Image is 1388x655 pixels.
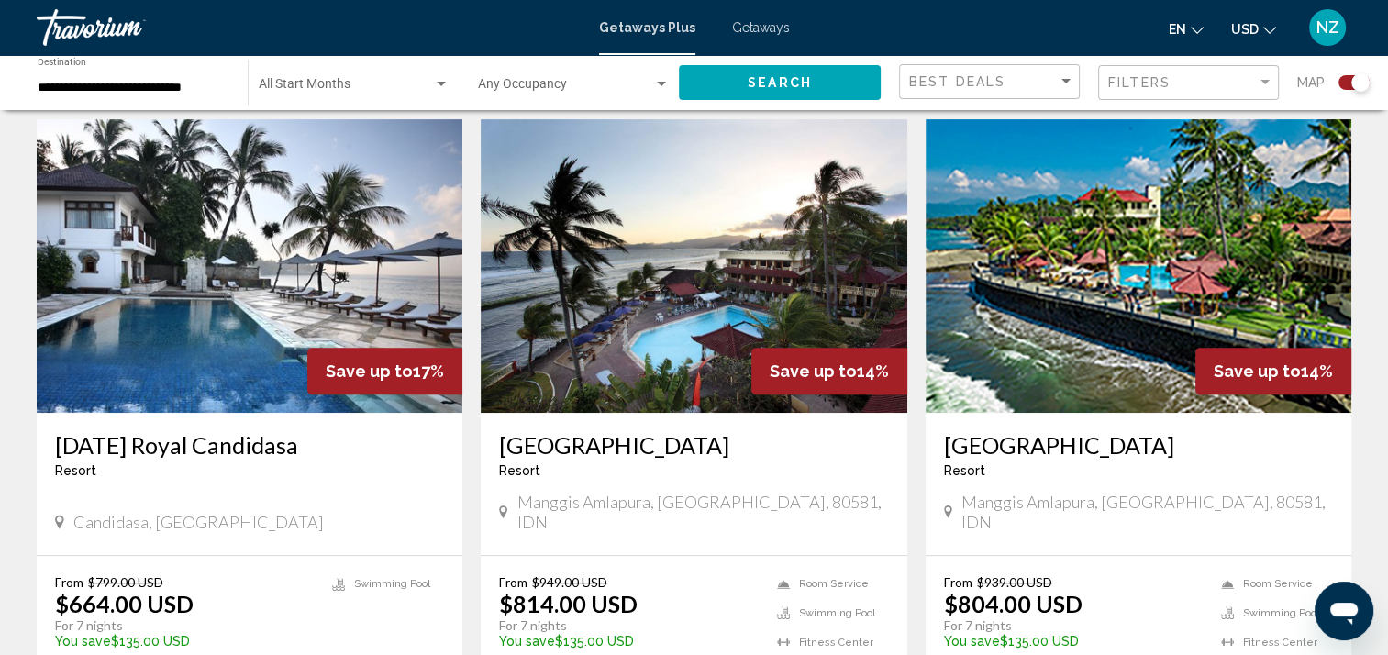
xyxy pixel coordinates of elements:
span: Room Service [1243,578,1313,590]
span: en [1169,22,1186,37]
span: Manggis Amlapura, [GEOGRAPHIC_DATA], 80581, IDN [517,492,889,532]
p: $135.00 USD [944,634,1203,649]
div: 14% [1195,348,1351,394]
img: ii_bps1.jpg [481,119,906,413]
button: Search [679,65,881,99]
span: Fitness Center [799,637,873,649]
a: [DATE] Royal Candidasa [55,431,444,459]
span: From [55,574,83,590]
span: Fitness Center [1243,637,1317,649]
span: NZ [1316,18,1339,37]
span: Map [1297,70,1325,95]
span: You save [944,634,1000,649]
p: $664.00 USD [55,590,194,617]
div: 17% [307,348,462,394]
button: Change language [1169,16,1204,42]
span: Search [748,76,812,91]
img: ii_bpm1.jpg [926,119,1351,413]
button: Filter [1098,64,1279,102]
span: Room Service [799,578,869,590]
span: Resort [499,463,540,478]
span: $799.00 USD [88,574,163,590]
a: Travorium [37,9,581,46]
a: Getaways Plus [599,20,695,35]
p: $804.00 USD [944,590,1083,617]
p: For 7 nights [944,617,1203,634]
p: $135.00 USD [499,634,758,649]
span: $949.00 USD [532,574,607,590]
p: $135.00 USD [55,634,314,649]
mat-select: Sort by [909,74,1074,90]
span: Resort [944,463,985,478]
span: Filters [1108,75,1171,90]
iframe: Кнопка запуска окна обмена сообщениями [1315,582,1373,640]
img: 3968E01L.jpg [37,119,462,413]
span: Swimming Pool [354,578,430,590]
span: Swimming Pool [799,607,875,619]
span: Candidasa, [GEOGRAPHIC_DATA] [73,512,324,532]
span: Save up to [1214,361,1301,381]
span: Manggis Amlapura, [GEOGRAPHIC_DATA], 80581, IDN [961,492,1333,532]
span: Resort [55,463,96,478]
p: $814.00 USD [499,590,638,617]
span: Save up to [326,361,413,381]
span: From [499,574,527,590]
span: $939.00 USD [977,574,1052,590]
a: Getaways [732,20,790,35]
p: For 7 nights [499,617,758,634]
span: Save up to [770,361,857,381]
span: You save [55,634,111,649]
p: For 7 nights [55,617,314,634]
span: You save [499,634,555,649]
button: Change currency [1231,16,1276,42]
span: Swimming Pool [1243,607,1319,619]
a: [GEOGRAPHIC_DATA] [499,431,888,459]
span: Best Deals [909,74,1005,89]
a: [GEOGRAPHIC_DATA] [944,431,1333,459]
span: From [944,574,972,590]
button: User Menu [1304,8,1351,47]
span: USD [1231,22,1259,37]
div: 14% [751,348,907,394]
